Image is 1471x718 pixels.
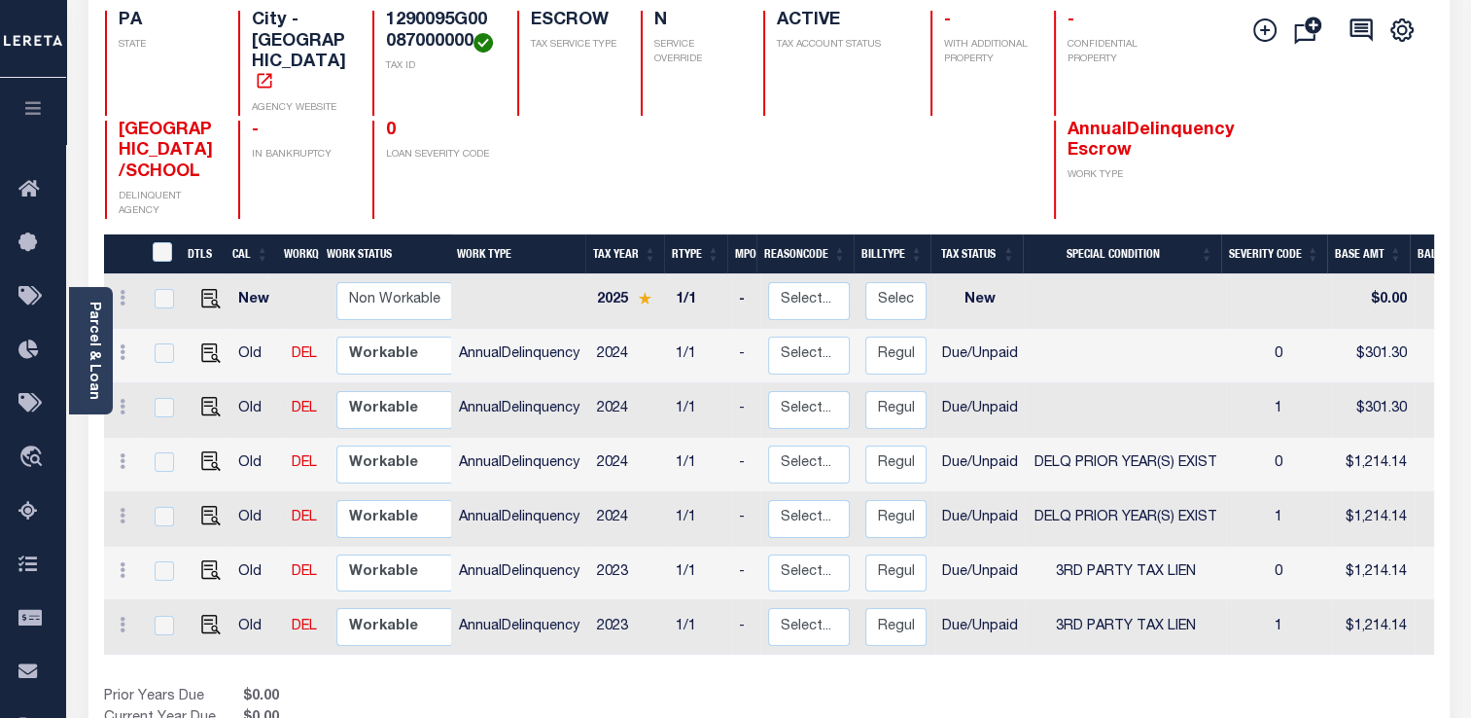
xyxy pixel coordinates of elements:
[1332,547,1415,601] td: $1,214.14
[668,383,731,438] td: 1/1
[731,329,760,383] td: -
[1332,438,1415,492] td: $1,214.14
[1226,329,1332,383] td: 0
[451,383,588,438] td: AnnualDelinquency
[451,547,588,601] td: AnnualDelinquency
[252,148,349,162] p: IN BANKRUPTCY
[1034,511,1217,524] span: DELQ PRIOR YEAR(S) EXIST
[1226,600,1332,655] td: 1
[230,383,284,438] td: Old
[119,11,216,32] h4: PA
[638,292,651,305] img: Star.svg
[668,600,731,655] td: 1/1
[934,274,1027,329] td: New
[119,38,216,53] p: STATE
[451,438,588,492] td: AnnualDelinquency
[386,11,494,53] h4: 1290095G00087000000
[668,492,731,547] td: 1/1
[1056,565,1196,579] span: 3RD PARTY TAX LIEN
[934,438,1027,492] td: Due/Unpaid
[1226,492,1332,547] td: 1
[589,600,668,655] td: 2023
[1221,234,1327,274] th: Severity Code: activate to sort column ascending
[589,274,668,329] td: 2025
[230,329,284,383] td: Old
[854,234,930,274] th: BillType: activate to sort column ascending
[1056,620,1196,633] span: 3RD PARTY TAX LIEN
[119,190,216,219] p: DELINQUENT AGENCY
[104,234,141,274] th: &nbsp;&nbsp;&nbsp;&nbsp;&nbsp;&nbsp;&nbsp;&nbsp;&nbsp;&nbsp;
[292,565,317,579] a: DEL
[731,274,760,329] td: -
[449,234,585,274] th: Work Type
[668,274,731,329] td: 1/1
[18,446,50,471] i: travel_explore
[230,600,284,655] td: Old
[589,329,668,383] td: 2024
[1034,456,1217,470] span: DELQ PRIOR YEAR(S) EXIST
[589,492,668,547] td: 2024
[585,234,664,274] th: Tax Year: activate to sort column ascending
[1332,600,1415,655] td: $1,214.14
[944,38,1030,67] p: WITH ADDITIONAL PROPERTY
[1226,383,1332,438] td: 1
[1226,438,1332,492] td: 0
[1332,492,1415,547] td: $1,214.14
[104,687,239,708] td: Prior Years Due
[386,122,396,139] span: 0
[727,234,756,274] th: MPO
[777,38,907,53] p: TAX ACCOUNT STATUS
[292,402,317,415] a: DEL
[1023,234,1221,274] th: Special Condition: activate to sort column ascending
[1068,12,1074,29] span: -
[589,438,668,492] td: 2024
[230,438,284,492] td: Old
[292,511,317,524] a: DEL
[731,383,760,438] td: -
[87,302,100,400] a: Parcel & Loan
[777,11,907,32] h4: ACTIVE
[230,547,284,601] td: Old
[180,234,225,274] th: DTLS
[1068,168,1165,183] p: WORK TYPE
[934,329,1027,383] td: Due/Unpaid
[1226,547,1332,601] td: 0
[386,59,494,74] p: TAX ID
[141,234,181,274] th: &nbsp;
[225,234,276,274] th: CAL: activate to sort column ascending
[731,547,760,601] td: -
[731,600,760,655] td: -
[386,148,494,162] p: LOAN SEVERITY CODE
[668,547,731,601] td: 1/1
[531,38,616,53] p: TAX SERVICE TYPE
[292,456,317,470] a: DEL
[1068,122,1235,161] span: AnnualDelinquency Escrow
[239,687,283,708] span: $0.00
[1332,274,1415,329] td: $0.00
[589,547,668,601] td: 2023
[276,234,319,274] th: WorkQ
[1327,234,1410,274] th: Base Amt: activate to sort column ascending
[292,620,317,633] a: DEL
[230,492,284,547] td: Old
[1332,329,1415,383] td: $301.30
[292,347,317,361] a: DEL
[664,234,727,274] th: RType: activate to sort column ascending
[230,274,284,329] td: New
[119,122,213,181] span: [GEOGRAPHIC_DATA]/SCHOOL
[934,383,1027,438] td: Due/Unpaid
[944,12,951,29] span: -
[1332,383,1415,438] td: $301.30
[668,438,731,492] td: 1/1
[934,492,1027,547] td: Due/Unpaid
[451,600,588,655] td: AnnualDelinquency
[252,11,349,94] h4: City - [GEOGRAPHIC_DATA]
[930,234,1023,274] th: Tax Status: activate to sort column ascending
[589,383,668,438] td: 2024
[668,329,731,383] td: 1/1
[756,234,854,274] th: ReasonCode: activate to sort column ascending
[654,11,740,32] h4: N
[531,11,616,32] h4: ESCROW
[1068,38,1165,67] p: CONFIDENTIAL PROPERTY
[252,101,349,116] p: AGENCY WEBSITE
